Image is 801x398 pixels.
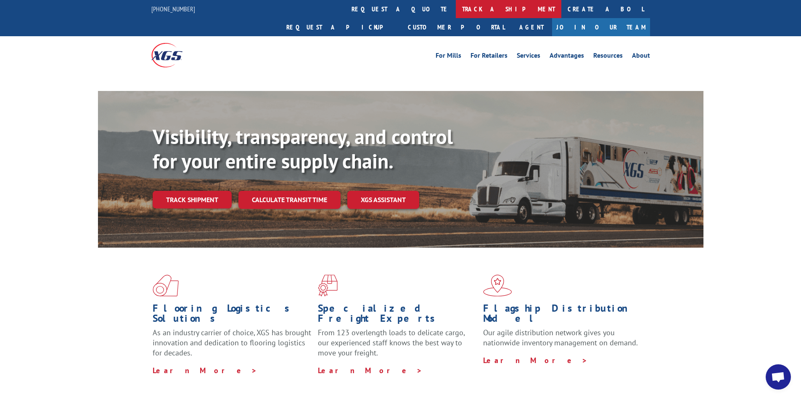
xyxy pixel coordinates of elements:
[153,366,257,375] a: Learn More >
[318,366,423,375] a: Learn More >
[153,275,179,296] img: xgs-icon-total-supply-chain-intelligence-red
[153,303,312,328] h1: Flooring Logistics Solutions
[593,52,623,61] a: Resources
[550,52,584,61] a: Advantages
[483,303,642,328] h1: Flagship Distribution Model
[153,123,453,174] b: Visibility, transparency, and control for your entire supply chain.
[318,275,338,296] img: xgs-icon-focused-on-flooring-red
[153,191,232,208] a: Track shipment
[151,5,195,13] a: [PHONE_NUMBER]
[436,52,461,61] a: For Mills
[280,18,402,36] a: Request a pickup
[153,328,311,358] span: As an industry carrier of choice, XGS has brought innovation and dedication to flooring logistics...
[632,52,650,61] a: About
[483,355,588,365] a: Learn More >
[517,52,540,61] a: Services
[318,328,477,365] p: From 123 overlength loads to delicate cargo, our experienced staff knows the best way to move you...
[552,18,650,36] a: Join Our Team
[347,191,419,209] a: XGS ASSISTANT
[483,275,512,296] img: xgs-icon-flagship-distribution-model-red
[766,364,791,390] div: Open chat
[318,303,477,328] h1: Specialized Freight Experts
[238,191,341,209] a: Calculate transit time
[402,18,511,36] a: Customer Portal
[511,18,552,36] a: Agent
[471,52,508,61] a: For Retailers
[483,328,638,347] span: Our agile distribution network gives you nationwide inventory management on demand.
